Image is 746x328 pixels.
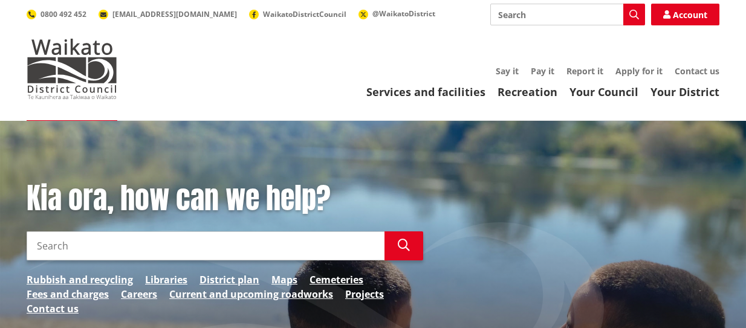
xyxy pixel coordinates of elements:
[121,287,157,301] a: Careers
[263,9,346,19] span: WaikatoDistrictCouncil
[345,287,384,301] a: Projects
[498,85,557,99] a: Recreation
[27,231,384,260] input: Search input
[531,65,554,77] a: Pay it
[490,4,645,25] input: Search input
[27,287,109,301] a: Fees and charges
[358,8,435,19] a: @WaikatoDistrict
[145,272,187,287] a: Libraries
[169,287,333,301] a: Current and upcoming roadworks
[199,272,259,287] a: District plan
[650,85,719,99] a: Your District
[27,272,133,287] a: Rubbish and recycling
[310,272,363,287] a: Cemeteries
[27,301,79,316] a: Contact us
[372,8,435,19] span: @WaikatoDistrict
[99,9,237,19] a: [EMAIL_ADDRESS][DOMAIN_NAME]
[675,65,719,77] a: Contact us
[41,9,86,19] span: 0800 492 452
[366,85,485,99] a: Services and facilities
[249,9,346,19] a: WaikatoDistrictCouncil
[569,85,638,99] a: Your Council
[27,181,423,216] h1: Kia ora, how can we help?
[496,65,519,77] a: Say it
[27,39,117,99] img: Waikato District Council - Te Kaunihera aa Takiwaa o Waikato
[651,4,719,25] a: Account
[566,65,603,77] a: Report it
[615,65,663,77] a: Apply for it
[271,272,297,287] a: Maps
[112,9,237,19] span: [EMAIL_ADDRESS][DOMAIN_NAME]
[27,9,86,19] a: 0800 492 452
